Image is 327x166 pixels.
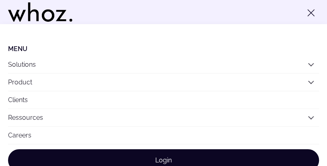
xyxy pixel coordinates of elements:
[303,5,319,21] button: Toggle menu
[8,91,319,109] a: Clients
[8,78,32,86] a: Product
[8,109,319,126] button: Ressources
[274,113,316,155] iframe: Chatbot
[8,127,319,144] a: Careers
[8,114,43,121] a: Ressources
[8,45,319,53] li: Menu
[8,74,319,91] button: Product
[8,56,319,73] button: Solutions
